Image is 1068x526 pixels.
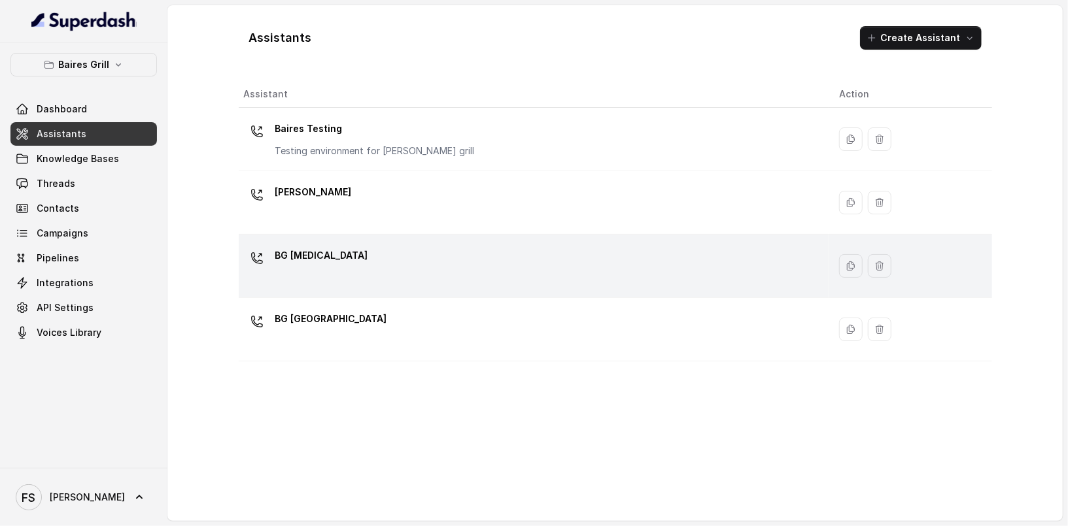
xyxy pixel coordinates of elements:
[58,57,109,73] p: Baires Grill
[22,491,36,504] text: FS
[10,479,157,516] a: [PERSON_NAME]
[10,321,157,344] a: Voices Library
[37,326,101,339] span: Voices Library
[10,197,157,220] a: Contacts
[829,81,991,108] th: Action
[10,222,157,245] a: Campaigns
[275,182,352,203] p: [PERSON_NAME]
[37,301,94,314] span: API Settings
[37,103,87,116] span: Dashboard
[37,202,79,215] span: Contacts
[50,491,125,504] span: [PERSON_NAME]
[10,296,157,320] a: API Settings
[10,246,157,270] a: Pipelines
[10,53,157,76] button: Baires Grill
[31,10,137,31] img: light.svg
[37,177,75,190] span: Threads
[37,127,86,140] span: Assistants
[239,81,829,108] th: Assistant
[37,152,119,165] span: Knowledge Bases
[275,245,368,266] p: BG [MEDICAL_DATA]
[10,122,157,146] a: Assistants
[10,172,157,195] a: Threads
[10,271,157,295] a: Integrations
[37,276,94,289] span: Integrations
[10,147,157,171] a: Knowledge Bases
[275,144,475,157] p: Testing environment for [PERSON_NAME] grill
[860,26,982,50] button: Create Assistant
[275,118,475,139] p: Baires Testing
[275,308,387,329] p: BG [GEOGRAPHIC_DATA]
[10,97,157,121] a: Dashboard
[37,227,88,240] span: Campaigns
[37,252,79,265] span: Pipelines
[249,27,312,48] h1: Assistants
